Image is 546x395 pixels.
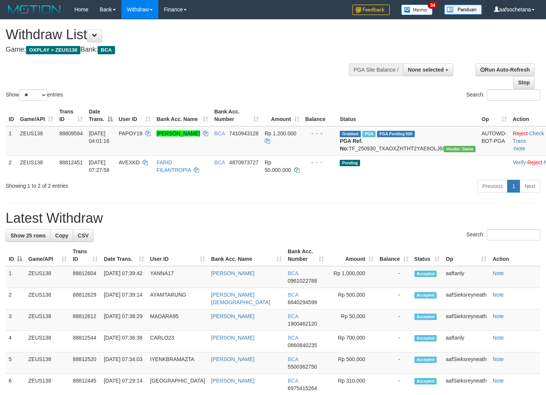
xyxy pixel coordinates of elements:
td: ZEUS138 [25,352,70,374]
span: BCA [288,335,298,341]
th: Op: activate to sort column ascending [443,245,489,266]
th: Status: activate to sort column ascending [411,245,443,266]
td: aafSieksreyneath [443,309,489,331]
th: Bank Acc. Number: activate to sort column ascending [211,105,262,126]
td: 4 [6,331,25,352]
select: Showentries [19,89,47,101]
a: Show 25 rows [6,229,51,242]
label: Search: [466,89,540,101]
td: 2 [6,288,25,309]
a: Run Auto-Refresh [475,63,535,76]
a: [PERSON_NAME] [211,356,255,362]
td: aafSieksreyneath [443,288,489,309]
a: [PERSON_NAME] [211,335,255,341]
span: Accepted [414,314,437,320]
span: Accepted [414,378,437,384]
span: Copy 7410943128 to clipboard [229,130,259,136]
td: CARLO23 [147,331,208,352]
span: Accepted [414,271,437,277]
span: Marked by aaftanly [362,131,376,137]
span: Copy 0860840235 to clipboard [288,342,317,348]
span: BCA [288,292,298,298]
span: BCA [288,313,298,319]
a: [PERSON_NAME] [211,313,255,319]
th: Amount: activate to sort column ascending [262,105,302,126]
img: panduan.png [444,5,482,15]
td: - [377,352,411,374]
th: Status [337,105,479,126]
td: IYENKBRAMAZTA [147,352,208,374]
label: Search: [466,229,540,240]
img: Feedback.jpg [352,5,390,15]
th: Game/API: activate to sort column ascending [17,105,56,126]
span: BCA [288,270,298,276]
td: 88812629 [70,288,101,309]
span: Accepted [414,357,437,363]
span: Pending [340,160,360,166]
span: Copy 1900462120 to clipboard [288,321,317,327]
a: Verify [513,159,526,165]
a: Note [492,335,504,341]
span: BCA [214,130,225,136]
td: Rp 50,000 [327,309,376,331]
td: [DATE] 07:39:42 [101,266,147,288]
span: BCA [288,356,298,362]
td: - [377,266,411,288]
td: aaftanly [443,331,489,352]
th: Date Trans.: activate to sort column ascending [101,245,147,266]
td: ZEUS138 [25,288,70,309]
td: Rp 700,000 [327,331,376,352]
td: [DATE] 07:38:29 [101,309,147,331]
td: MADARA95 [147,309,208,331]
a: Note [492,292,504,298]
span: Vendor URL: https://trx31.1velocity.biz [444,146,475,152]
td: 5 [6,352,25,374]
span: [DATE] 04:01:16 [89,130,109,144]
div: Showing 1 to 2 of 2 entries [6,179,222,190]
th: Balance: activate to sort column ascending [377,245,411,266]
span: 88812451 [59,159,83,165]
td: ZEUS138 [25,266,70,288]
span: PGA Pending [377,131,415,137]
td: - [377,288,411,309]
th: Action [489,245,540,266]
a: [PERSON_NAME] [211,270,255,276]
td: [DATE] 07:34:03 [101,352,147,374]
td: 2 [6,155,17,177]
h1: Latest Withdraw [6,211,540,226]
span: Copy [55,233,68,239]
a: [PERSON_NAME][DEMOGRAPHIC_DATA] [211,292,270,305]
span: Grabbed [340,131,361,137]
div: PGA Site Balance / [349,63,403,76]
td: 3 [6,309,25,331]
span: Copy 4870973727 to clipboard [229,159,259,165]
td: 1 [6,126,17,156]
span: PAPOY19 [119,130,143,136]
a: Note [492,313,504,319]
td: YANNA17 [147,266,208,288]
a: FARID FILANTROPIA [156,159,191,173]
span: [DATE] 07:27:58 [89,159,109,173]
a: Stop [513,76,535,89]
label: Show entries [6,89,63,101]
input: Search: [487,229,540,240]
td: TF_250930_TXAOXZHTHT2YAE8OLJ6I [337,126,479,156]
th: Date Trans.: activate to sort column descending [86,105,115,126]
th: Trans ID: activate to sort column ascending [56,105,86,126]
td: 1 [6,266,25,288]
span: Copy 5500362750 to clipboard [288,364,317,370]
span: Accepted [414,335,437,341]
span: 88809594 [59,130,83,136]
td: - [377,331,411,352]
td: 88812612 [70,309,101,331]
td: ZEUS138 [17,126,56,156]
th: Bank Acc. Number: activate to sort column ascending [285,245,327,266]
td: AUTOWD-BOT-PGA [479,126,510,156]
span: BCA [288,378,298,384]
th: ID [6,105,17,126]
th: Bank Acc. Name: activate to sort column ascending [208,245,285,266]
td: AYAMTARUNG [147,288,208,309]
h1: Withdraw List [6,27,356,42]
th: User ID: activate to sort column ascending [116,105,154,126]
td: ZEUS138 [17,155,56,177]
